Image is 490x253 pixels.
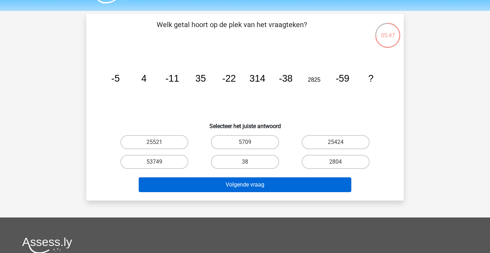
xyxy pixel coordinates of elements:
[120,135,188,149] label: 25521
[308,76,321,83] tspan: 2825
[141,73,146,84] tspan: 4
[222,73,236,84] tspan: -22
[139,177,352,192] button: Volgende vraag
[211,135,279,149] label: 5709
[98,19,366,40] p: Welk getal hoort op de plek van het vraagteken?
[302,155,370,169] label: 2804
[120,155,188,169] label: 53749
[250,73,265,84] tspan: 314
[195,73,206,84] tspan: 35
[111,73,120,84] tspan: -5
[279,73,293,84] tspan: -38
[375,22,401,40] div: 05:47
[302,135,370,149] label: 25424
[98,117,392,129] h6: Selecteer het juiste antwoord
[211,155,279,169] label: 38
[165,73,179,84] tspan: -11
[368,73,373,84] tspan: ?
[336,73,350,84] tspan: -59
